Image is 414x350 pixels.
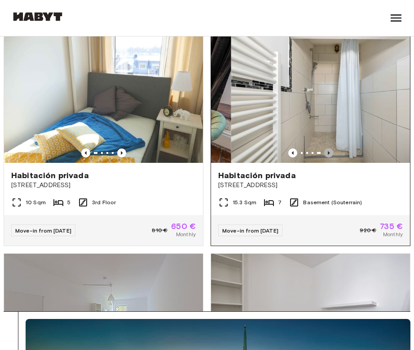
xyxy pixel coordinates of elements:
[11,12,65,21] img: Habyt
[81,148,90,157] button: Previous image
[222,227,278,234] span: Move-in from [DATE]
[26,198,46,206] span: 10 Sqm
[218,170,296,181] span: Habitación privada
[288,148,297,157] button: Previous image
[4,30,203,163] img: Marketing picture of unit DE-02-011-001-01HF
[11,181,196,190] span: [STREET_ADDRESS]
[152,226,167,234] span: 810 €
[67,198,70,206] span: 5
[383,230,403,238] span: Monthly
[360,226,376,234] span: 920 €
[218,181,403,190] span: [STREET_ADDRESS]
[324,148,333,157] button: Previous image
[233,198,256,206] span: 15.3 Sqm
[11,170,89,181] span: Habitación privada
[303,198,362,206] span: Basement (Souterrain)
[380,222,403,230] span: 735 €
[211,30,410,246] a: Previous imagePrevious imageHabitación privada[STREET_ADDRESS]15.3 Sqm7Basement (Souterrain)Move-...
[278,198,282,206] span: 7
[117,148,126,157] button: Previous image
[176,230,196,238] span: Monthly
[92,198,116,206] span: 3rd Floor
[15,227,71,234] span: Move-in from [DATE]
[171,222,196,230] span: 650 €
[4,30,203,246] a: Marketing picture of unit DE-02-011-001-01HFPrevious imagePrevious imageHabitación privada[STREET...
